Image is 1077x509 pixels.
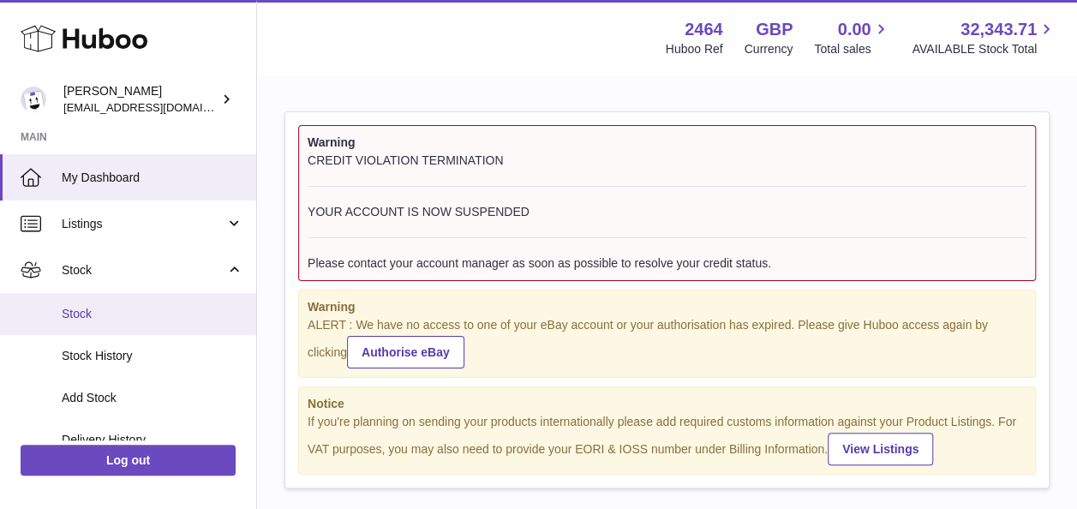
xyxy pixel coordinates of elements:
strong: Warning [308,299,1026,315]
a: Authorise eBay [347,336,464,368]
span: Add Stock [62,390,243,406]
div: Currency [745,41,793,57]
div: ALERT : We have no access to one of your eBay account or your authorisation has expired. Please g... [308,317,1026,368]
a: View Listings [828,433,933,465]
div: If you're planning on sending your products internationally please add required customs informati... [308,414,1026,465]
span: Stock [62,306,243,322]
a: 32,343.71 AVAILABLE Stock Total [912,18,1056,57]
img: internalAdmin-2464@internal.huboo.com [21,87,46,112]
strong: 2464 [685,18,723,41]
span: AVAILABLE Stock Total [912,41,1056,57]
a: Log out [21,445,236,476]
span: Stock [62,262,225,278]
span: Total sales [814,41,890,57]
span: [EMAIL_ADDRESS][DOMAIN_NAME] [63,100,252,114]
strong: Notice [308,396,1026,412]
span: Stock History [62,348,243,364]
div: Huboo Ref [666,41,723,57]
span: My Dashboard [62,170,243,186]
span: 0.00 [838,18,871,41]
span: 32,343.71 [960,18,1037,41]
span: Listings [62,216,225,232]
span: Delivery History [62,432,243,448]
strong: Warning [308,135,1026,151]
div: CREDIT VIOLATION TERMINATION YOUR ACCOUNT IS NOW SUSPENDED Please contact your account manager as... [308,153,1026,272]
a: 0.00 Total sales [814,18,890,57]
div: [PERSON_NAME] [63,83,218,116]
strong: GBP [756,18,793,41]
